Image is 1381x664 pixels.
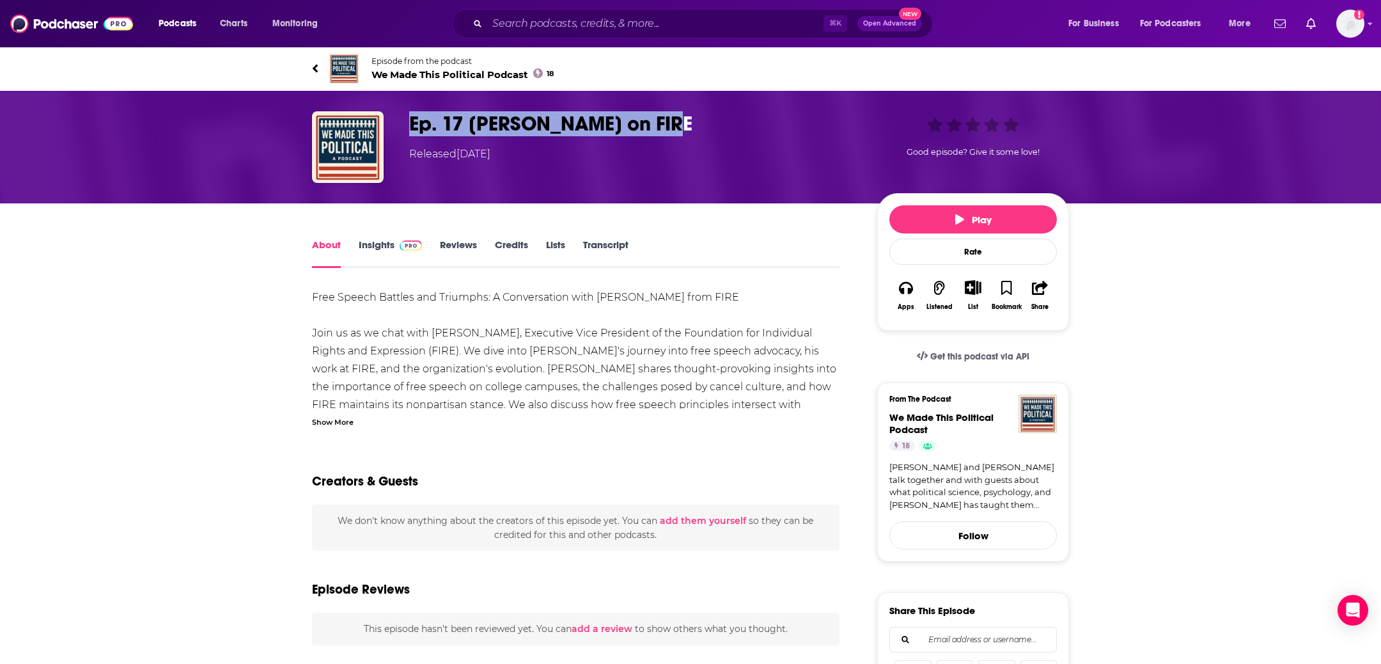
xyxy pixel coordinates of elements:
[1140,15,1201,33] span: For Podcasters
[1132,13,1220,34] button: open menu
[359,239,422,268] a: InsightsPodchaser Pro
[329,53,359,84] img: We Made This Political Podcast
[150,13,213,34] button: open menu
[1301,13,1321,35] a: Show notifications dropdown
[857,16,922,31] button: Open AdvancedNew
[371,56,554,66] span: Episode from the podcast
[889,239,1057,265] div: Rate
[1229,15,1251,33] span: More
[898,303,914,311] div: Apps
[823,15,847,32] span: ⌘ K
[660,516,746,526] button: add them yourself
[464,9,945,38] div: Search podcasts, credits, & more...
[1269,13,1291,35] a: Show notifications dropdown
[889,461,1057,511] a: [PERSON_NAME] and [PERSON_NAME] talk together and with guests about what political science, psych...
[371,68,554,81] span: We Made This Political Podcast
[546,239,565,268] a: Lists
[572,622,632,636] button: add a review
[889,521,1057,549] button: Follow
[956,272,990,319] div: Show More ButtonList
[889,605,975,617] h3: Share This Episode
[440,239,477,268] a: Reviews
[1336,10,1364,38] img: User Profile
[1354,10,1364,20] svg: Add a profile image
[968,303,978,311] div: List
[1336,10,1364,38] span: Logged in as FIREPodchaser25
[583,239,628,268] a: Transcript
[889,411,994,436] a: We Made This Political Podcast
[1059,13,1135,34] button: open menu
[960,280,986,294] button: Show More Button
[487,13,823,34] input: Search podcasts, credits, & more...
[159,15,196,33] span: Podcasts
[992,303,1022,311] div: Bookmark
[400,241,422,251] img: Podchaser Pro
[930,351,1029,362] span: Get this podcast via API
[1018,395,1057,433] img: We Made This Political Podcast
[547,71,554,77] span: 18
[1024,272,1057,319] button: Share
[312,239,341,268] a: About
[495,239,528,268] a: Credits
[889,627,1057,652] div: Search followers
[889,395,1047,404] h3: From The Podcast
[10,12,133,36] img: Podchaser - Follow, Share and Rate Podcasts
[212,13,255,34] a: Charts
[863,20,916,27] span: Open Advanced
[889,441,915,451] a: 18
[990,272,1023,319] button: Bookmark
[889,205,1057,233] button: Play
[926,303,953,311] div: Listened
[889,272,923,319] button: Apps
[338,515,813,541] span: We don't know anything about the creators of this episode yet . You can so they can be credited f...
[1068,15,1119,33] span: For Business
[955,214,992,226] span: Play
[272,15,318,33] span: Monitoring
[312,111,384,183] img: Ep. 17 Nico Perrino on FIRE
[312,53,690,84] a: We Made This Political PodcastEpisode from the podcastWe Made This Political Podcast18
[263,13,334,34] button: open menu
[1338,595,1368,626] div: Open Intercom Messenger
[899,8,922,20] span: New
[907,341,1040,372] a: Get this podcast via API
[409,146,490,162] div: Released [DATE]
[364,623,788,635] span: This episode hasn't been reviewed yet. You can to show others what you thought.
[312,473,418,489] h2: Creators & Guests
[220,15,247,33] span: Charts
[1220,13,1267,34] button: open menu
[409,111,857,136] h1: Ep. 17 Nico Perrino on FIRE
[907,147,1040,157] span: Good episode? Give it some love!
[1336,10,1364,38] button: Show profile menu
[923,272,956,319] button: Listened
[900,628,1046,652] input: Email address or username...
[901,440,910,453] span: 18
[1031,303,1049,311] div: Share
[312,581,410,597] h3: Episode Reviews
